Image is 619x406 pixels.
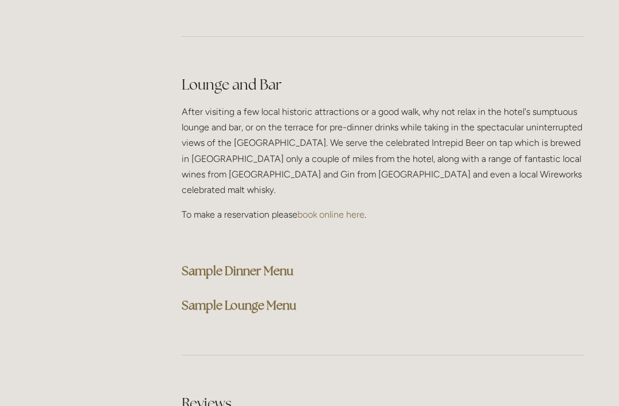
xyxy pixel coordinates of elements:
p: After visiting a few local historic attractions or a good walk, why not relax in the hotel's sump... [182,104,583,198]
a: book online here [297,209,365,220]
h2: Lounge and Bar [182,75,583,95]
a: Sample Dinner Menu [182,263,293,279]
p: To make a reservation please . [182,207,583,222]
a: Sample Lounge Menu [182,297,296,313]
